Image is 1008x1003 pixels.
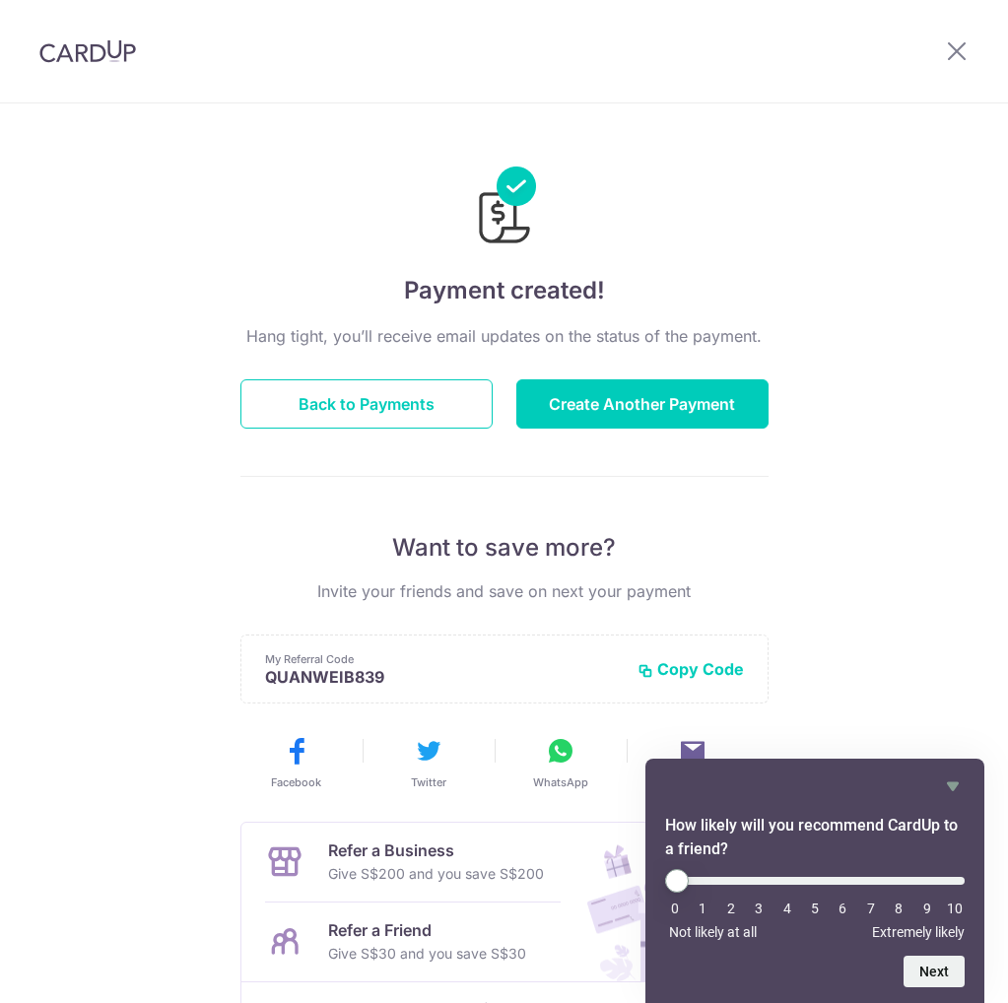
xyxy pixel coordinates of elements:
p: Give S$30 and you save S$30 [328,942,526,966]
li: 8 [889,901,908,916]
p: Refer a Friend [328,918,526,942]
button: Twitter [370,735,487,790]
h4: Payment created! [240,273,769,308]
li: 3 [749,901,769,916]
li: 7 [861,901,881,916]
button: Create Another Payment [516,379,769,429]
li: 6 [833,901,852,916]
p: Refer a Business [328,838,544,862]
li: 5 [805,901,825,916]
p: Give S$200 and you save S$200 [328,862,544,886]
p: Want to save more? [240,532,769,564]
li: 9 [917,901,937,916]
img: Payments [473,167,536,249]
p: QUANWEIB839 [265,667,622,687]
p: Invite your friends and save on next your payment [240,579,769,603]
li: 0 [665,901,685,916]
p: My Referral Code [265,651,622,667]
span: Extremely likely [872,924,965,940]
img: CardUp [39,39,136,63]
button: Email [635,735,751,790]
button: Facebook [238,735,355,790]
button: Next question [904,956,965,987]
button: WhatsApp [503,735,619,790]
img: Refer [569,823,768,981]
p: Hang tight, you’ll receive email updates on the status of the payment. [240,324,769,348]
div: How likely will you recommend CardUp to a friend? Select an option from 0 to 10, with 0 being Not... [665,869,965,940]
button: Copy Code [638,659,744,679]
span: Facebook [271,774,321,790]
span: Twitter [411,774,446,790]
li: 1 [693,901,712,916]
h2: How likely will you recommend CardUp to a friend? Select an option from 0 to 10, with 0 being Not... [665,814,965,861]
span: Not likely at all [669,924,757,940]
button: Hide survey [941,774,965,798]
li: 4 [777,901,797,916]
li: 10 [945,901,965,916]
span: WhatsApp [533,774,588,790]
button: Back to Payments [240,379,493,429]
li: 2 [721,901,741,916]
div: How likely will you recommend CardUp to a friend? Select an option from 0 to 10, with 0 being Not... [665,774,965,987]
